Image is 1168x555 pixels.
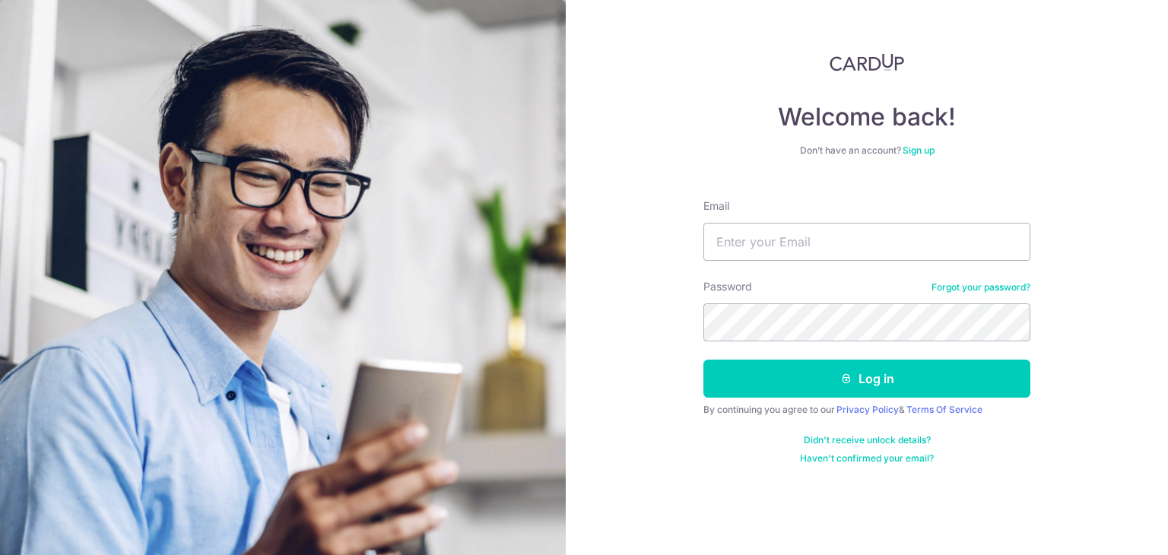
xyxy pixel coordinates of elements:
[703,360,1030,398] button: Log in
[804,434,931,446] a: Didn't receive unlock details?
[932,281,1030,293] a: Forgot your password?
[703,279,752,294] label: Password
[830,53,904,71] img: CardUp Logo
[903,144,935,156] a: Sign up
[836,404,899,415] a: Privacy Policy
[800,452,934,465] a: Haven't confirmed your email?
[703,198,729,214] label: Email
[703,223,1030,261] input: Enter your Email
[703,404,1030,416] div: By continuing you agree to our &
[703,102,1030,132] h4: Welcome back!
[906,404,982,415] a: Terms Of Service
[703,144,1030,157] div: Don’t have an account?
